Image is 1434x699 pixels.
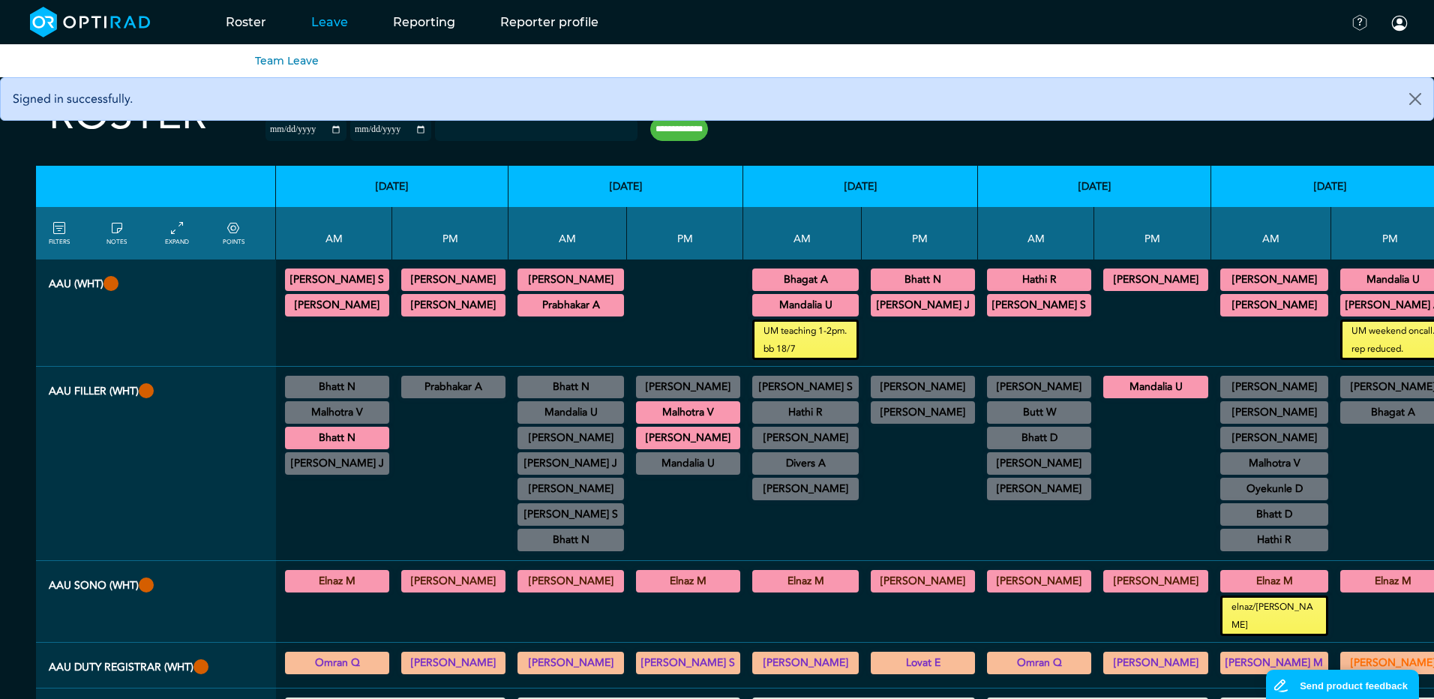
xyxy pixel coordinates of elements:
[1222,454,1326,472] summary: Malhotra V
[401,376,505,398] div: CT Cardiac 13:30 - 17:00
[287,271,387,289] summary: [PERSON_NAME] S
[49,220,70,247] a: FILTERS
[1220,652,1328,674] div: Various levels of experience 08:30 - 13:30
[636,452,740,475] div: Offsite REALM meeting 14:00 - 15:00
[638,403,738,421] summary: Malhotra V
[754,480,856,498] summary: [PERSON_NAME]
[1222,296,1326,314] summary: [PERSON_NAME]
[36,643,276,688] th: AAU Duty Registrar (WHT)
[520,403,622,421] summary: Mandalia U
[285,570,389,592] div: General US 08:30 - 13:00
[743,207,862,259] th: AM
[873,403,973,421] summary: [PERSON_NAME]
[1220,401,1328,424] div: No specified Site 08:00 - 12:30
[287,572,387,590] summary: Elnaz M
[508,166,743,207] th: [DATE]
[106,220,127,247] a: show/hide notes
[517,529,624,551] div: CT Interventional MSK 11:00 - 12:00
[223,220,244,247] a: collapse/expand expected points
[636,427,740,449] div: CT Trauma & Urgent/MRI Trauma & Urgent 13:30 - 18:30
[871,268,975,291] div: CT Trauma & Urgent/MRI Trauma & Urgent 13:30 - 18:30
[978,166,1211,207] th: [DATE]
[287,654,387,672] summary: Omran Q
[987,452,1091,475] div: Off Site 08:30 - 13:30
[638,654,738,672] summary: [PERSON_NAME] S
[520,429,622,447] summary: [PERSON_NAME]
[1105,654,1206,672] summary: [PERSON_NAME]
[517,478,624,500] div: CT Neuro/CT Head & Neck/MRI Neuro/MRI Head & Neck/XR Head & Neck 09:30 - 14:00
[36,561,276,643] th: AAU Sono (WHT)
[873,378,973,396] summary: [PERSON_NAME]
[285,452,389,475] div: General CT/General MRI/General XR 11:30 - 13:30
[517,427,624,449] div: US Head & Neck/US Interventional H&N 09:15 - 12:15
[517,294,624,316] div: CT Trauma & Urgent/MRI Trauma & Urgent 08:30 - 13:30
[520,531,622,549] summary: Bhatt N
[49,90,207,140] h2: Roster
[752,376,859,398] div: Breast 08:00 - 11:00
[403,654,503,672] summary: [PERSON_NAME]
[392,207,508,259] th: PM
[989,429,1089,447] summary: Bhatt D
[989,454,1089,472] summary: [PERSON_NAME]
[752,294,859,316] div: CT Trauma & Urgent/MRI Trauma & Urgent 08:30 - 13:00
[403,572,503,590] summary: [PERSON_NAME]
[285,376,389,398] div: General CT/General MRI/General XR 08:30 - 11:00
[1222,572,1326,590] summary: Elnaz M
[520,480,622,498] summary: [PERSON_NAME]
[520,271,622,289] summary: [PERSON_NAME]
[987,427,1091,449] div: CT Trauma & Urgent/MRI Trauma & Urgent 08:30 - 13:30
[638,378,738,396] summary: [PERSON_NAME]
[1220,529,1328,551] div: General CT 11:00 - 12:00
[1220,268,1328,291] div: CT Trauma & Urgent/MRI Trauma & Urgent 08:30 - 13:30
[255,54,319,67] a: Team Leave
[873,271,973,289] summary: Bhatt N
[403,296,503,314] summary: [PERSON_NAME]
[754,296,856,314] summary: Mandalia U
[520,454,622,472] summary: [PERSON_NAME] J
[508,207,627,259] th: AM
[401,570,505,592] div: General US 13:30 - 18:30
[754,429,856,447] summary: [PERSON_NAME]
[752,401,859,424] div: US General Paediatric 09:30 - 13:00
[873,296,973,314] summary: [PERSON_NAME] J
[752,268,859,291] div: CT Trauma & Urgent/MRI Trauma & Urgent 08:30 - 13:30
[1220,570,1328,592] div: General US 08:30 - 13:00
[754,654,856,672] summary: [PERSON_NAME]
[989,480,1089,498] summary: [PERSON_NAME]
[1222,403,1326,421] summary: [PERSON_NAME]
[987,376,1091,398] div: CD role 07:00 - 13:00
[638,572,738,590] summary: Elnaz M
[1220,427,1328,449] div: CT Trauma & Urgent/MRI Trauma & Urgent 08:30 - 13:30
[285,401,389,424] div: General US/US Diagnostic MSK/US Gynaecology/US Interventional H&N/US Interventional MSK/US Interv...
[1103,652,1208,674] div: Exact role to be defined 13:30 - 18:30
[871,376,975,398] div: General CT/General MRI/General XR 12:00 - 13:30
[517,452,624,475] div: General CT/General MRI/General XR 09:30 - 11:30
[1103,268,1208,291] div: CT Trauma & Urgent/MRI Trauma & Urgent 13:30 - 18:30
[287,403,387,421] summary: Malhotra V
[871,294,975,316] div: CT Trauma & Urgent/MRI Trauma & Urgent 13:30 - 18:30
[1220,294,1328,316] div: CT Trauma & Urgent/MRI Trauma & Urgent 08:30 - 13:30
[165,220,189,247] a: collapse/expand entries
[754,322,856,358] small: UM teaching 1-2pm. bb 18/7
[754,403,856,421] summary: Hathi R
[987,294,1091,316] div: CT Trauma & Urgent/MRI Trauma & Urgent 08:30 - 13:30
[743,166,978,207] th: [DATE]
[1222,505,1326,523] summary: Bhatt D
[517,268,624,291] div: CT Trauma & Urgent/MRI Trauma & Urgent 08:30 - 12:30
[401,294,505,316] div: CT Trauma & Urgent/MRI Trauma & Urgent 13:30 - 18:30
[520,654,622,672] summary: [PERSON_NAME]
[987,652,1091,674] div: Various levels of experience 08:30 - 13:30
[517,376,624,398] div: US Interventional MSK 08:30 - 11:00
[987,478,1091,500] div: General US 09:00 - 12:00
[436,121,511,134] input: null
[638,429,738,447] summary: [PERSON_NAME]
[752,427,859,449] div: General CT/General MRI/General XR 10:00 - 11:00
[987,268,1091,291] div: CT Trauma & Urgent/MRI Trauma & Urgent 08:30 - 13:30
[636,652,740,674] div: Exact role to be defined 13:30 - 18:30
[752,478,859,500] div: ImE Lead till 1/4/2026 11:30 - 15:30
[754,454,856,472] summary: Divers A
[754,271,856,289] summary: Bhagat A
[520,505,622,523] summary: [PERSON_NAME] S
[287,429,387,447] summary: Bhatt N
[36,259,276,367] th: AAU (WHT)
